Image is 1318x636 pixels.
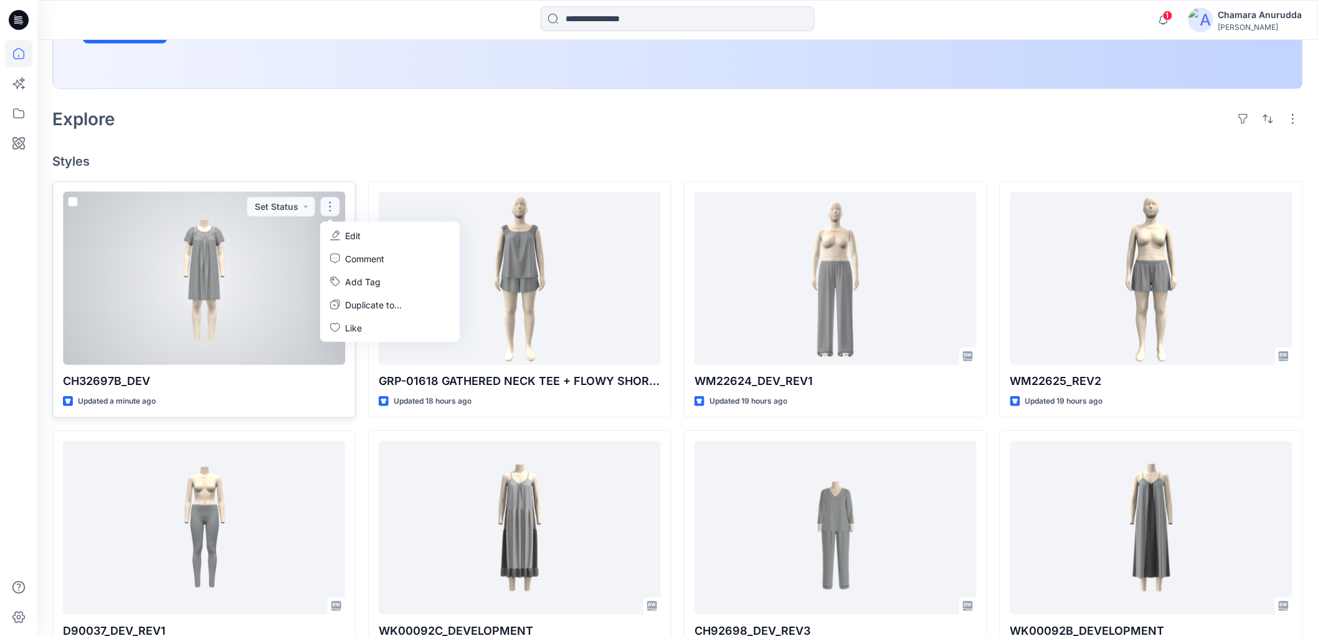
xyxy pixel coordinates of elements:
[1025,395,1103,408] p: Updated 19 hours ago
[1163,11,1173,21] span: 1
[1188,7,1213,32] img: avatar
[379,373,661,390] p: GRP-01618 GATHERED NECK TEE + FLOWY SHORT_REV1
[709,395,787,408] p: Updated 19 hours ago
[695,192,977,365] a: WM22624_DEV_REV1
[52,154,1303,169] h4: Styles
[379,192,661,365] a: GRP-01618 GATHERED NECK TEE + FLOWY SHORT_REV1
[78,395,156,408] p: Updated a minute ago
[345,321,362,335] p: Like
[1218,7,1302,22] div: Chamara Anurudda
[695,441,977,614] a: CH92698_DEV_REV3
[695,373,977,390] p: WM22624_DEV_REV1
[379,441,661,614] a: WK00092C_DEVELOPMENT
[394,395,472,408] p: Updated 18 hours ago
[323,270,457,293] button: Add Tag
[1010,192,1292,365] a: WM22625_REV2
[1218,22,1302,32] div: [PERSON_NAME]
[345,252,384,265] p: Comment
[323,224,457,247] a: Edit
[1010,441,1292,614] a: WK00092B_DEVELOPMENT
[63,373,345,390] p: CH32697B_DEV
[63,192,345,365] a: CH32697B_DEV
[345,229,361,242] p: Edit
[345,298,402,311] p: Duplicate to...
[52,109,115,129] h2: Explore
[63,441,345,614] a: D90037_DEV_REV1
[1010,373,1292,390] p: WM22625_REV2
